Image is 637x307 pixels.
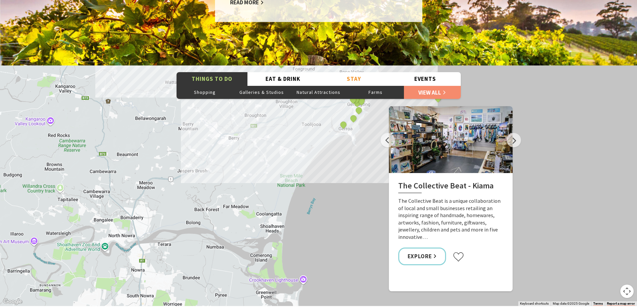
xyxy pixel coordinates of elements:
[347,86,404,99] button: Farms
[593,302,603,306] a: Terms (opens in new tab)
[404,86,461,99] a: View All
[339,121,347,129] button: See detail about Zeynep Testoni Ceramics
[319,72,390,86] button: Stay
[290,86,347,99] button: Natural Attractions
[277,60,285,68] button: See detail about Robyn Sharp, Cedar Ridge Studio and Gallery
[349,114,357,123] button: See detail about Gerringong Golf Club
[233,86,290,99] button: Galleries & Studios
[553,302,589,305] span: Map data ©2025 Google
[177,86,233,99] button: Shopping
[2,297,24,306] img: Google
[607,302,635,306] a: Report a map error
[354,106,363,115] button: See detail about Buena Vista Farm
[453,252,464,262] button: Click to favourite The Collective Beat - Kiama
[247,72,319,86] button: Eat & Drink
[381,133,395,147] button: Previous
[507,133,521,147] button: Next
[398,181,503,193] h2: The Collective Beat - Kiama
[398,248,446,265] a: Explore
[620,285,634,298] button: Map camera controls
[520,301,549,306] button: Keyboard shortcuts
[390,72,461,86] button: Events
[349,96,357,104] button: See detail about Gerringong Whale Watching Platform
[177,72,248,86] button: Things To Do
[398,197,503,241] p: The Collective Beat is a unique collaboration of local and small businesses retailing an inspirin...
[2,297,24,306] a: Click to see this area on Google Maps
